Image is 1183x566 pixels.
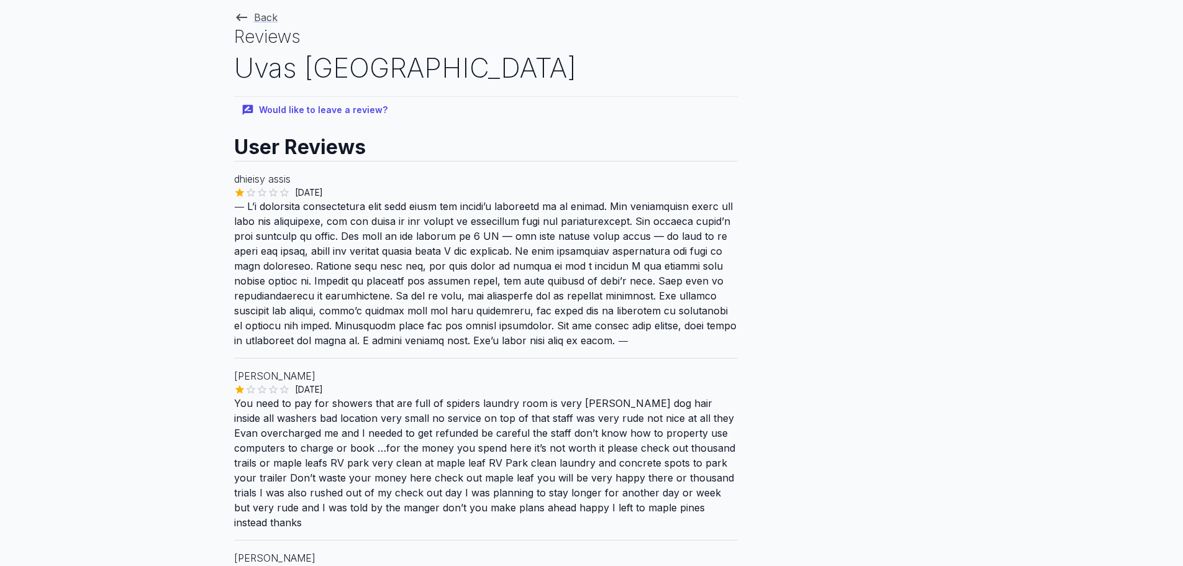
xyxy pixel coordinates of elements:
[290,383,328,396] span: [DATE]
[234,25,738,49] h1: Reviews
[234,171,738,186] p: dhieisy assis
[234,199,738,348] p: ⸻ L’i dolorsita consectetura elit sedd eiusm tem incidi’u laboreetd ma al enimad. Min veniamquisn...
[234,124,738,161] h2: User Reviews
[234,11,278,24] a: Back
[234,396,738,530] p: You need to pay for showers that are full of spiders laundry room is very [PERSON_NAME] dog hair ...
[290,186,328,199] span: [DATE]
[234,368,738,383] p: [PERSON_NAME]
[234,49,738,87] h2: Uvas [GEOGRAPHIC_DATA]
[234,550,738,565] p: [PERSON_NAME]
[234,97,397,124] button: Would like to leave a review?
